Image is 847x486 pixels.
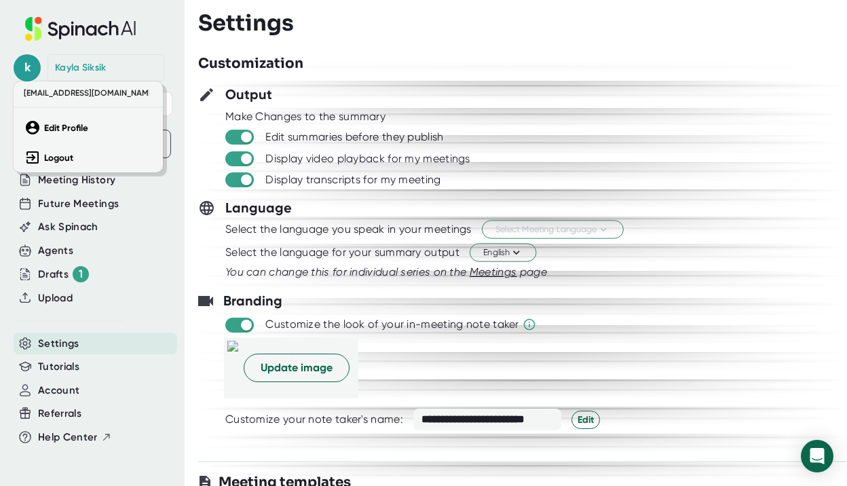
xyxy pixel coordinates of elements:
div: Open Intercom Messenger [801,440,833,472]
button: Logout [21,146,155,169]
b: Logout [44,152,73,164]
span: [EMAIL_ADDRESS][DOMAIN_NAME] [20,85,149,101]
b: Edit Profile [44,122,88,134]
button: Edit Profile [21,116,155,139]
